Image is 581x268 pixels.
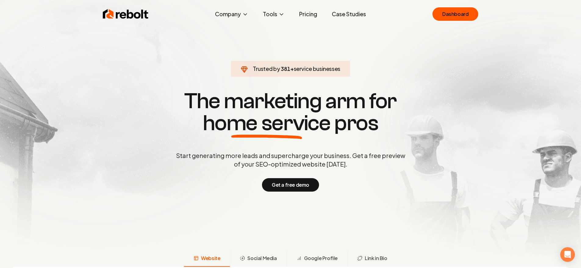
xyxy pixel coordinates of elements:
[203,112,331,134] span: home service
[294,8,322,20] a: Pricing
[175,151,407,168] p: Start generating more leads and supercharge your business. Get a free preview of your SEO-optimiz...
[290,65,294,72] span: +
[262,178,319,192] button: Get a free demo
[560,247,575,262] div: Open Intercom Messenger
[253,65,280,72] span: Trusted by
[144,90,437,134] h1: The marketing arm for pros
[294,65,341,72] span: service businesses
[365,255,387,262] span: Link in Bio
[304,255,338,262] span: Google Profile
[247,255,277,262] span: Social Media
[327,8,371,20] a: Case Studies
[103,8,149,20] img: Rebolt Logo
[347,251,397,267] button: Link in Bio
[184,251,230,267] button: Website
[201,255,220,262] span: Website
[230,251,286,267] button: Social Media
[287,251,347,267] button: Google Profile
[432,7,478,21] a: Dashboard
[281,64,290,73] span: 381
[210,8,253,20] button: Company
[258,8,289,20] button: Tools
